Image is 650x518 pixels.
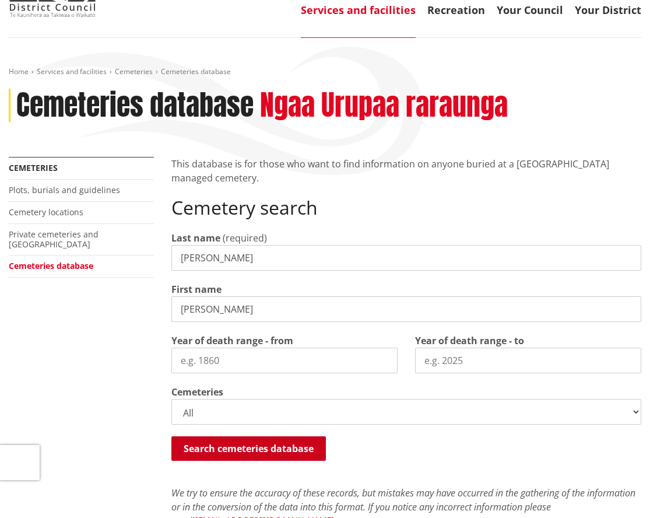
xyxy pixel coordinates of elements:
[575,3,641,17] a: Your District
[9,162,58,173] a: Cemeteries
[171,197,641,219] h2: Cemetery search
[301,3,416,17] a: Services and facilities
[9,206,83,218] a: Cemetery locations
[171,296,641,322] input: e.g. John
[415,348,641,373] input: e.g. 2025
[9,184,120,195] a: Plots, burials and guidelines
[171,282,222,296] label: First name
[9,66,29,76] a: Home
[497,3,563,17] a: Your Council
[596,469,638,511] iframe: Messenger Launcher
[171,436,326,461] button: Search cemeteries database
[171,334,293,348] label: Year of death range - from
[171,157,641,185] p: This database is for those who want to find information on anyone buried at a [GEOGRAPHIC_DATA] m...
[37,66,107,76] a: Services and facilities
[260,89,508,123] h2: Ngaa Urupaa raraunga
[161,66,231,76] span: Cemeteries database
[415,334,524,348] label: Year of death range - to
[171,231,220,245] label: Last name
[427,3,485,17] a: Recreation
[9,229,99,250] a: Private cemeteries and [GEOGRAPHIC_DATA]
[9,67,641,77] nav: breadcrumb
[9,260,93,271] a: Cemeteries database
[223,232,267,244] span: (required)
[171,348,398,373] input: e.g. 1860
[171,385,223,399] label: Cemeteries
[115,66,153,76] a: Cemeteries
[16,89,254,123] h1: Cemeteries database
[171,245,641,271] input: e.g. Smith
